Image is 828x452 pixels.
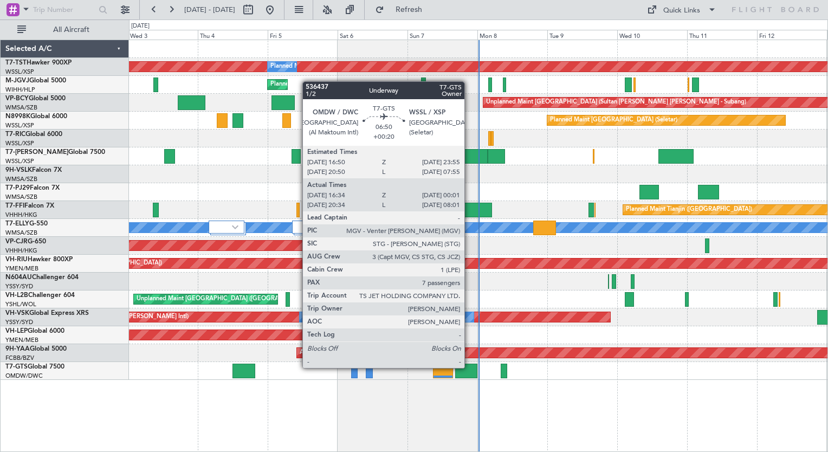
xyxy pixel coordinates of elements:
[687,30,757,40] div: Thu 11
[477,30,547,40] div: Mon 8
[5,149,105,156] a: T7-[PERSON_NAME]Global 7500
[5,328,28,334] span: VH-LEP
[5,354,34,362] a: FCBB/BZV
[5,292,28,299] span: VH-L2B
[5,328,64,334] a: VH-LEPGlobal 6000
[5,238,46,245] a: VP-CJRG-650
[5,247,37,255] a: VHHH/HKG
[663,5,700,16] div: Quick Links
[270,59,310,75] div: Planned Maint
[5,95,66,102] a: VP-BCYGlobal 5000
[5,131,25,138] span: T7-RIC
[268,30,338,40] div: Fri 5
[5,113,30,120] span: N8998K
[5,104,37,112] a: WMSA/SZB
[5,68,34,76] a: WSSL/XSP
[550,112,677,128] div: Planned Maint [GEOGRAPHIC_DATA] (Seletar)
[270,76,398,93] div: Planned Maint [GEOGRAPHIC_DATA] (Seletar)
[184,5,235,15] span: [DATE] - [DATE]
[407,30,477,40] div: Sun 7
[5,139,34,147] a: WSSL/XSP
[626,202,752,218] div: Planned Maint Tianjin ([GEOGRAPHIC_DATA])
[5,229,37,237] a: WMSA/SZB
[12,21,118,38] button: All Aircraft
[5,175,37,183] a: WMSA/SZB
[5,318,33,326] a: YSSY/SYD
[5,95,29,102] span: VP-BCY
[5,60,27,66] span: T7-TST
[5,78,29,84] span: M-JGVJ
[5,157,34,165] a: WSSL/XSP
[5,185,30,191] span: T7-PJ29
[315,225,322,229] img: arrow-gray.svg
[28,26,114,34] span: All Aircraft
[128,30,198,40] div: Wed 3
[302,309,327,325] div: No Crew
[5,131,62,138] a: T7-RICGlobal 6000
[5,300,36,308] a: YSHL/WOL
[5,238,28,245] span: VP-CJR
[5,364,64,370] a: T7-GTSGlobal 7500
[5,310,89,317] a: VH-VSKGlobal Express XRS
[137,291,315,307] div: Unplanned Maint [GEOGRAPHIC_DATA] ([GEOGRAPHIC_DATA])
[5,274,79,281] a: N604AUChallenger 604
[5,310,29,317] span: VH-VSK
[5,60,72,66] a: T7-TSTHawker 900XP
[5,185,60,191] a: T7-PJ29Falcon 7X
[5,193,37,201] a: WMSA/SZB
[5,346,67,352] a: 9H-YAAGlobal 5000
[617,30,687,40] div: Wed 10
[5,211,37,219] a: VHHH/HKG
[5,292,75,299] a: VH-L2BChallenger 604
[547,30,617,40] div: Tue 9
[5,121,34,130] a: WSSL/XSP
[5,149,68,156] span: T7-[PERSON_NAME]
[386,6,432,14] span: Refresh
[370,1,435,18] button: Refresh
[5,364,28,370] span: T7-GTS
[198,30,268,40] div: Thu 4
[5,78,66,84] a: M-JGVJGlobal 5000
[5,282,33,290] a: YSSY/SYD
[232,225,238,229] img: arrow-gray.svg
[5,264,38,273] a: YMEN/MEB
[131,22,150,31] div: [DATE]
[5,203,54,209] a: T7-FFIFalcon 7X
[642,1,722,18] button: Quick Links
[5,203,24,209] span: T7-FFI
[5,167,62,173] a: 9H-VSLKFalcon 7X
[5,346,30,352] span: 9H-YAA
[300,345,399,361] div: AOG Maint Brazzaville (Maya-maya)
[5,336,38,344] a: YMEN/MEB
[33,2,95,18] input: Trip Number
[5,167,32,173] span: 9H-VSLK
[5,274,32,281] span: N604AU
[5,256,73,263] a: VH-RIUHawker 800XP
[757,30,827,40] div: Fri 12
[338,30,407,40] div: Sat 6
[5,86,35,94] a: WIHH/HLP
[5,221,48,227] a: T7-ELLYG-550
[5,372,43,380] a: OMDW/DWC
[5,256,28,263] span: VH-RIU
[5,221,29,227] span: T7-ELLY
[5,113,67,120] a: N8998KGlobal 6000
[486,94,746,111] div: Unplanned Maint [GEOGRAPHIC_DATA] (Sultan [PERSON_NAME] [PERSON_NAME] - Subang)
